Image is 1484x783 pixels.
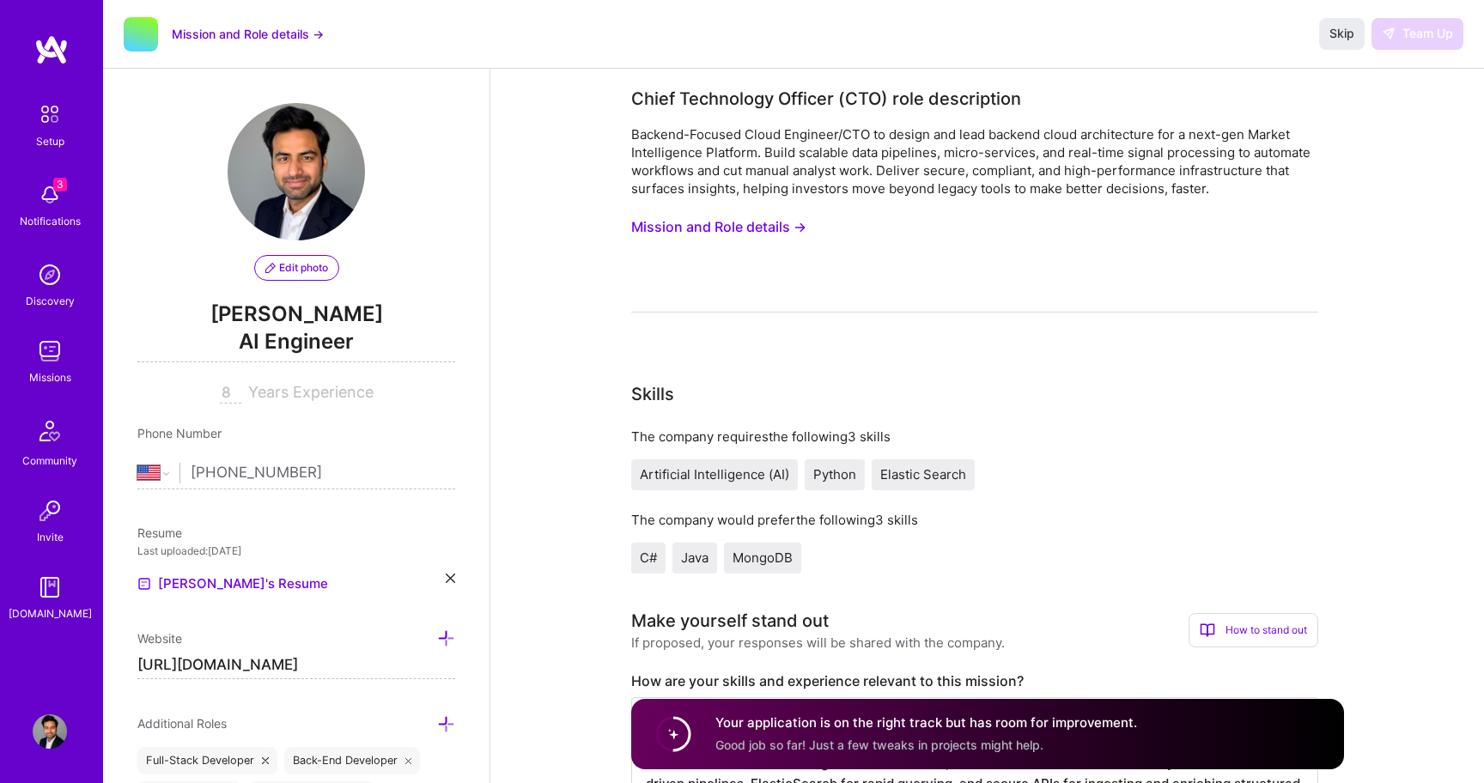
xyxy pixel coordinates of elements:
span: Skip [1329,25,1354,42]
div: Full-Stack Developer [137,747,277,774]
button: Edit photo [254,255,339,281]
div: [DOMAIN_NAME] [9,604,92,622]
span: Phone Number [137,426,222,440]
img: User Avatar [33,714,67,749]
span: Resume [137,525,182,540]
span: 3 [53,178,67,191]
i: icon Close [262,757,269,764]
img: discovery [33,258,67,292]
img: guide book [33,570,67,604]
span: AI Engineer [137,327,455,362]
div: Discovery [26,292,75,310]
img: User Avatar [228,103,365,240]
div: Back-End Developer [284,747,421,774]
i: icon Close [405,757,412,764]
span: Edit photo [265,260,328,276]
span: Website [137,631,182,646]
div: If proposed, your responses will be shared with the company. [631,634,1005,652]
span: Elastic Search [880,466,966,483]
span: [PERSON_NAME] [137,301,455,327]
div: The company would prefer the following 3 skills [631,511,1318,529]
span: Years Experience [248,383,374,401]
img: teamwork [33,334,67,368]
span: Additional Roles [137,716,227,731]
div: Community [22,452,77,470]
span: Good job so far! Just a few tweaks in projects might help. [715,737,1043,752]
img: Community [29,410,70,452]
span: C# [640,549,657,566]
h4: Your application is on the right track but has room for improvement. [715,714,1137,732]
label: How are your skills and experience relevant to this mission? [631,672,1318,690]
div: The company requires the following 3 skills [631,428,1318,446]
div: How to stand out [1189,613,1318,647]
div: Invite [37,528,64,546]
a: User Avatar [28,714,71,749]
div: Last uploaded: [DATE] [137,542,455,560]
div: Chief Technology Officer (CTO) role description [631,86,1021,112]
button: Mission and Role details → [631,211,806,243]
i: icon Close [446,574,455,583]
span: MongoDB [733,549,793,566]
span: Java [681,549,709,566]
button: Skip [1319,18,1365,49]
img: bell [33,178,67,212]
img: setup [32,96,68,132]
div: Setup [36,132,64,150]
button: Mission and Role details → [172,25,324,43]
input: http://... [137,652,455,679]
span: Python [813,466,856,483]
div: Make yourself stand out [631,608,829,634]
div: Backend-Focused Cloud Engineer/CTO to design and lead backend cloud architecture for a next-gen M... [631,125,1318,197]
input: XX [220,383,241,404]
img: logo [34,34,69,65]
a: [PERSON_NAME]'s Resume [137,574,328,594]
i: icon BookOpen [1200,622,1215,638]
img: Invite [33,494,67,528]
div: Skills [631,381,674,407]
i: icon PencilPurple [265,263,276,273]
div: Missions [29,368,71,386]
span: Artificial Intelligence (AI) [640,466,789,483]
input: +1 (000) 000-0000 [191,448,455,498]
img: Resume [137,577,151,591]
div: Notifications [20,212,81,230]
